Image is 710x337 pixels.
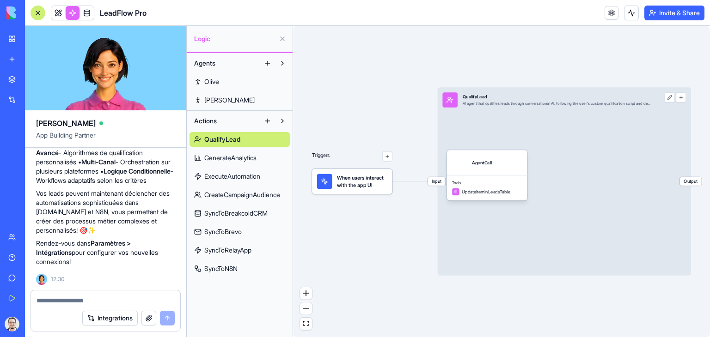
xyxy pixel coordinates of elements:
button: Actions [190,114,260,128]
p: • - Ajout d'informations via APIs externes • - Algorithmes de qualification personnalisés • - Orc... [36,130,175,185]
span: SyncToBreakcoldCRM [204,209,268,218]
img: Ella_00000_wcx2te.png [36,274,47,285]
div: AgentCall [472,159,492,166]
a: ExecuteAutomation [190,169,290,184]
span: Olive [204,77,219,86]
span: [PERSON_NAME] [36,118,96,129]
a: SyncToN8N [190,261,290,276]
span: SyncToRelayApp [204,246,251,255]
strong: Logique Conditionnelle [104,167,171,175]
span: LeadFlow Pro [100,7,147,18]
strong: Multi-Canal [81,158,116,166]
img: logo [6,6,64,19]
span: [PERSON_NAME] [204,96,255,105]
span: When users interact with the app UI [337,174,387,189]
a: [PERSON_NAME] [190,93,290,108]
strong: Paramètres > Intégrations [36,239,131,256]
div: Triggers [312,131,392,194]
span: Agents [194,59,215,68]
div: InputQualifyLeadAI agent that qualifies leads through conversational AI, following the user's cus... [438,87,691,275]
span: UpdateItemInLeadsTable [462,189,510,195]
a: SyncToRelayApp [190,243,290,258]
span: SyncToN8N [204,264,238,273]
button: fit view [300,318,312,330]
button: zoom in [300,287,312,300]
strong: Scoring Avancé [36,139,157,156]
span: QualifyLead [204,135,240,144]
p: Rendez-vous dans pour configurer vos nouvelles connexions! [36,239,175,266]
button: Invite & Share [644,6,704,20]
span: ExecuteAutomation [204,172,260,181]
span: Logic [194,34,275,43]
button: Integrations [82,311,138,325]
span: CreateCampaignAudience [204,190,280,199]
span: SyncToBrevo [204,227,242,236]
img: ACg8ocJEyQJMuFxy3RGwDxvnQbexq8LlA5KrSqajGkAFJLKY-VeBz_aLYw=s96-c [5,317,19,331]
div: AI agent that qualifies leads through conversational AI, following the user's custom qualificatio... [463,101,651,106]
a: SyncToBrevo [190,224,290,239]
span: Output [680,177,702,186]
div: AgentCallToolsUpdateItemInLeadsTable [447,150,527,200]
a: Olive [190,74,290,89]
div: When users interact with the app UI [312,169,392,194]
span: GenerateAnalytics [204,153,257,162]
a: SyncToBreakcoldCRM [190,206,290,221]
a: CreateCampaignAudience [190,187,290,202]
span: Actions [194,116,217,126]
div: QualifyLead [463,94,651,100]
span: App Building Partner [36,131,175,147]
button: zoom out [300,302,312,315]
p: Triggers [312,151,330,162]
button: Agents [190,56,260,71]
span: Tools [452,181,522,186]
a: QualifyLead [190,132,290,147]
span: Input [428,177,445,186]
a: GenerateAnalytics [190,150,290,165]
p: Vos leads peuvent maintenant déclencher des automatisations sophistiquées dans [DOMAIN_NAME] et N... [36,189,175,235]
span: 12:30 [51,276,65,283]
